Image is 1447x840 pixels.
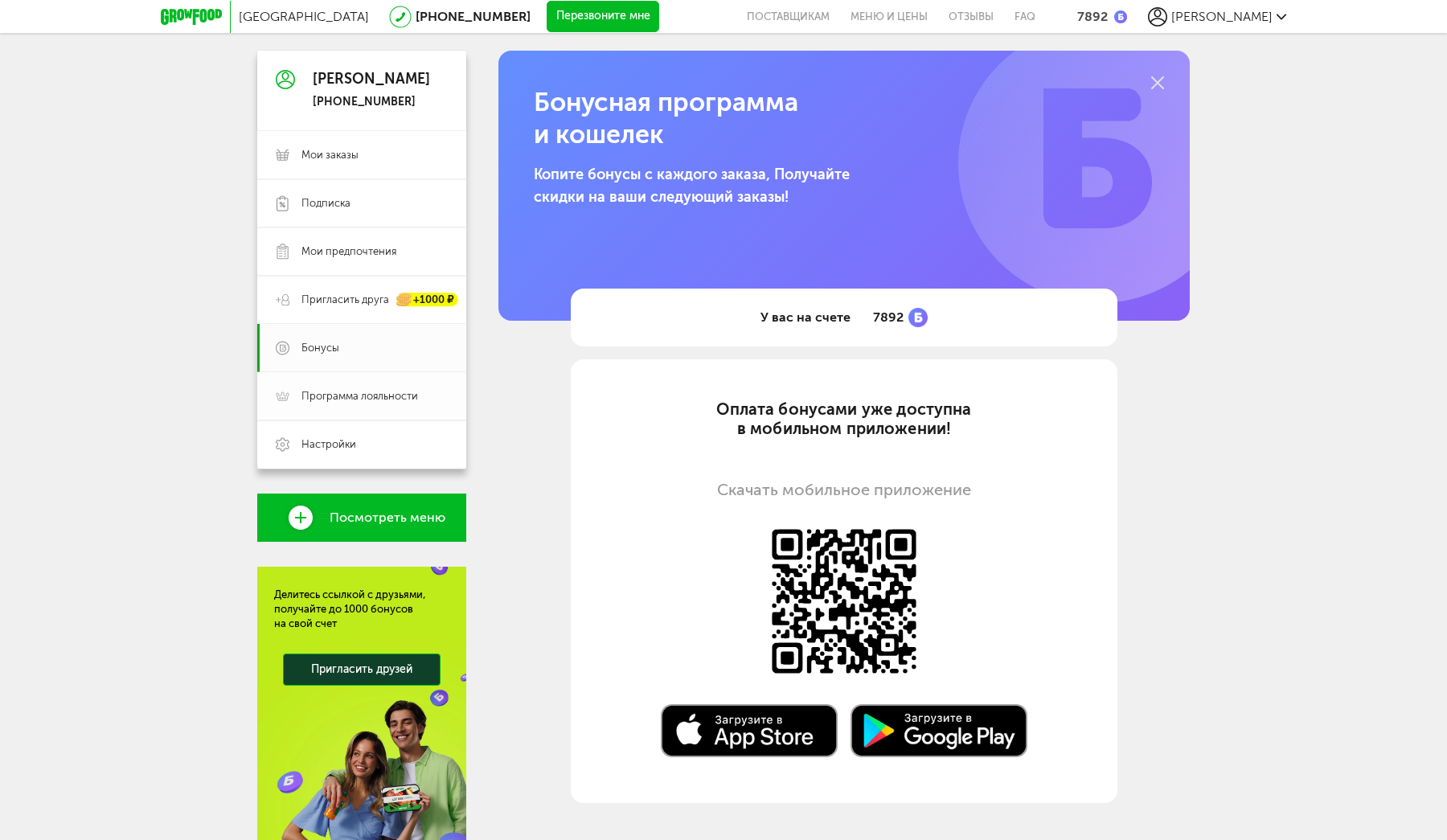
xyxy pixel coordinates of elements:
[611,480,1077,499] div: Скачать мобильное приложение
[257,420,466,469] a: Настройки
[301,293,389,307] span: Пригласить друга
[1114,10,1127,23] img: bonus_b.cdccf46.png
[851,703,1027,758] img: Доступно в Google Play
[313,95,430,109] div: [PHONE_NUMBER]
[1077,9,1108,24] div: 7892
[416,9,531,24] a: [PHONE_NUMBER]
[768,525,920,678] img: Доступно в AppStore
[330,510,445,525] span: Посмотреть меню
[257,276,466,324] a: Пригласить друга +1000 ₽
[301,244,396,259] span: Мои предпочтения
[313,72,430,88] div: [PERSON_NAME]
[257,227,466,276] a: Мои предпочтения
[873,308,904,327] span: 7892
[239,9,369,24] span: [GEOGRAPHIC_DATA]
[257,494,466,542] a: Посмотреть меню
[257,179,466,227] a: Подписка
[257,131,466,179] a: Мои заказы
[534,86,981,150] h1: Бонусная программа и кошелек
[257,372,466,420] a: Программа лояльности
[283,654,441,686] a: Пригласить друзей
[958,23,1240,304] img: b.77db1d0.png
[397,293,458,307] div: +1000 ₽
[301,437,356,452] span: Настройки
[274,588,449,631] div: Делитесь ссылкой с друзьями, получайте до 1000 бонусов на свой счет
[257,324,466,372] a: Бонусы
[611,400,1077,438] div: Оплата бонусами уже доступна в мобильном приложении!
[301,389,418,404] span: Программа лояльности
[908,308,928,327] img: bonus_b.cdccf46.png
[301,148,359,162] span: Мои заказы
[661,703,838,758] img: Доступно в AppStore
[534,163,885,208] p: Копите бонусы с каждого заказа, Получайте скидки на ваши следующий заказы!
[301,196,350,211] span: Подписка
[547,1,659,33] button: Перезвоните мне
[760,308,851,327] span: У вас на счете
[301,341,339,355] span: Бонусы
[1171,9,1273,24] span: [PERSON_NAME]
